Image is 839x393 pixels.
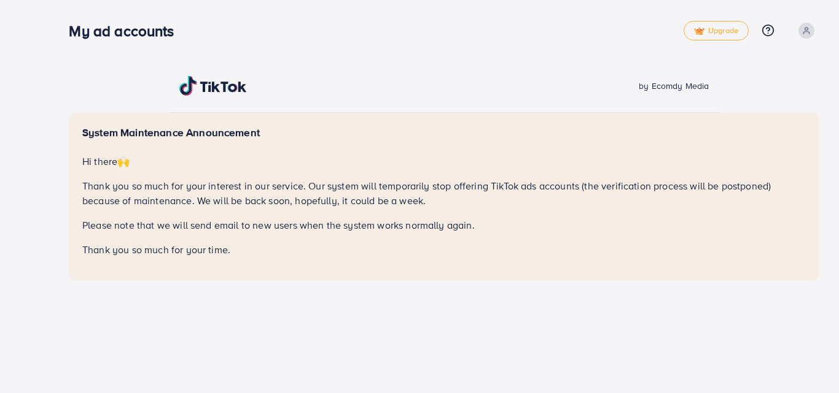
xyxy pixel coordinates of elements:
[82,218,806,232] p: Please note that we will send email to new users when the system works normally again.
[69,22,184,40] h3: My ad accounts
[82,178,806,208] p: Thank you so much for your interest in our service. Our system will temporarily stop offering Tik...
[179,76,247,96] img: TikTok
[82,154,806,169] p: Hi there
[82,126,806,139] h5: System Maintenance Announcement
[117,155,130,168] span: 🙌
[684,21,749,40] a: tickUpgrade
[694,26,738,36] span: Upgrade
[639,80,709,92] span: by Ecomdy Media
[82,242,806,257] p: Thank you so much for your time.
[694,27,704,36] img: tick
